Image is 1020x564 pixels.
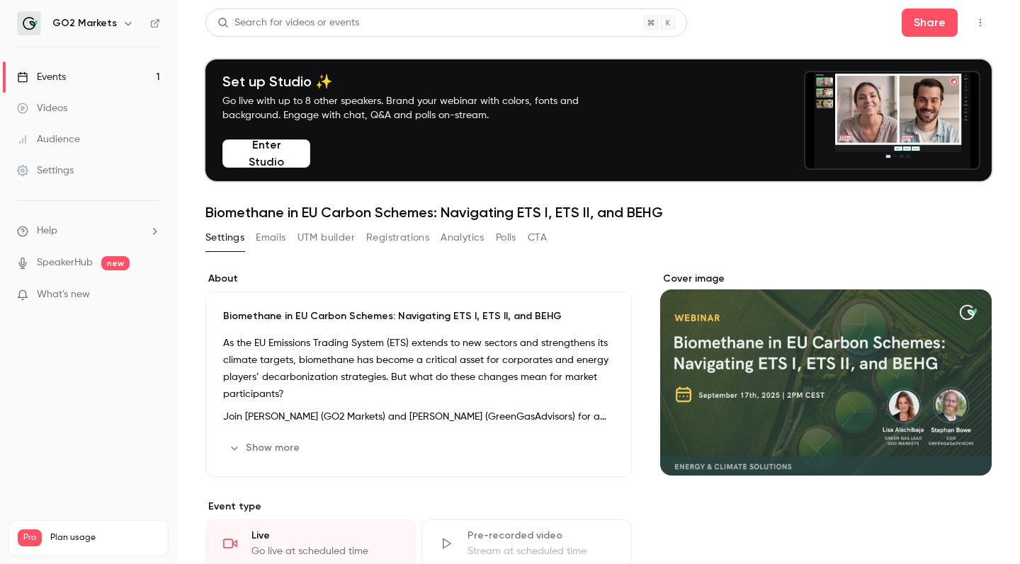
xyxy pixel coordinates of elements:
[223,408,614,425] p: Join [PERSON_NAME] (GO2 Markets) and [PERSON_NAME] (GreenGasAdvisors) for a discussion on biometh...
[251,544,398,558] div: Go live at scheduled time
[101,256,130,270] span: new
[467,529,614,543] div: Pre-recorded video
[366,226,429,249] button: Registrations
[17,224,160,238] li: help-dropdown-opener
[222,94,612,122] p: Go live with up to 8 other speakers. Brand your webinar with colors, fonts and background. Engage...
[205,204,992,221] h1: Biomethane in EU Carbon Schemes: Navigating ETS I, ETS II, and BEHG
[496,226,516,249] button: Polls
[52,16,117,30] h6: GO2 Markets
[205,226,244,249] button: Settings
[223,309,614,323] p: Biomethane in EU Carbon Schemes: Navigating ETS I, ETS II, and BEHG
[223,437,308,459] button: Show more
[37,255,93,270] a: SpeakerHub
[50,532,159,543] span: Plan usage
[660,272,992,286] label: Cover image
[256,226,285,249] button: Emails
[18,12,40,35] img: GO2 Markets
[205,272,632,286] label: About
[528,226,547,249] button: CTA
[37,224,57,238] span: Help
[17,70,66,84] div: Events
[441,226,484,249] button: Analytics
[222,73,612,90] h4: Set up Studio ✨
[17,101,67,115] div: Videos
[17,132,80,146] div: Audience
[223,335,614,403] p: As the EU Emissions Trading System (ETS) extends to new sectors and strengthens its climate targe...
[17,163,74,178] div: Settings
[222,139,310,168] button: Enter Studio
[660,272,992,476] section: Cover image
[205,500,632,514] p: Event type
[18,529,42,546] span: Pro
[297,226,355,249] button: UTM builder
[217,16,359,30] div: Search for videos or events
[467,544,614,558] div: Stream at scheduled time
[251,529,398,543] div: Live
[37,287,90,302] span: What's new
[902,8,958,37] button: Share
